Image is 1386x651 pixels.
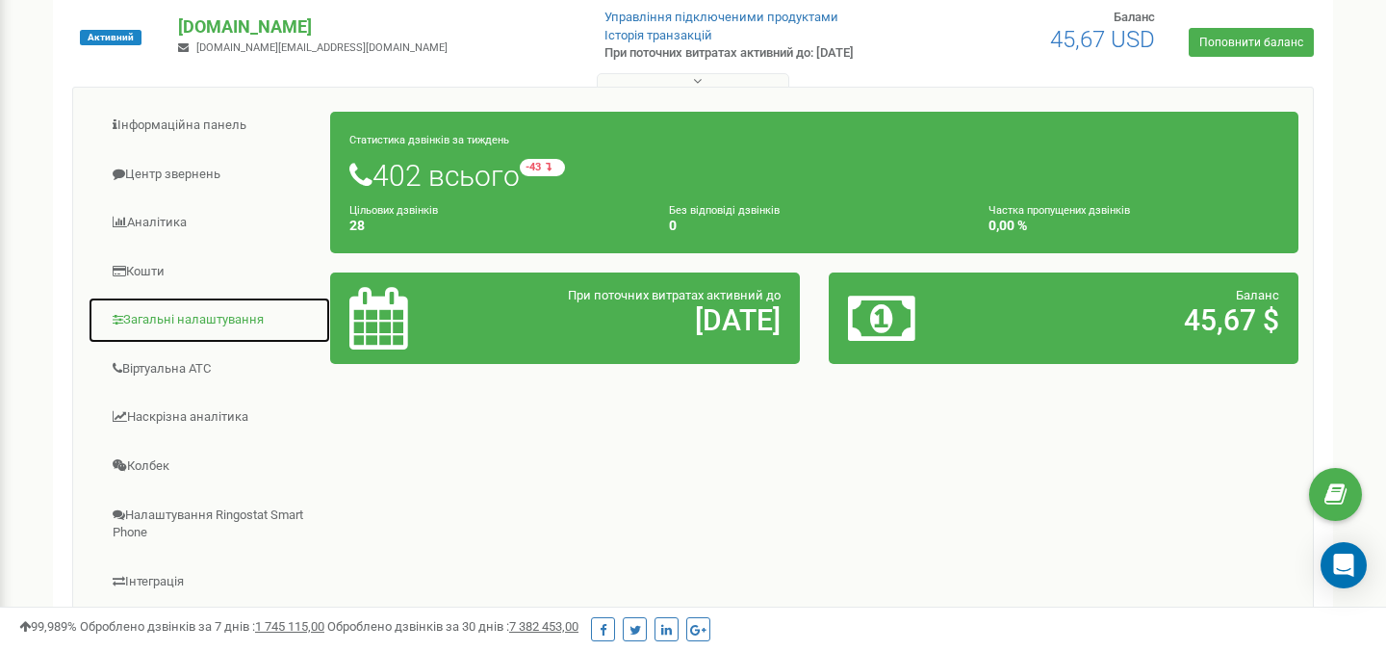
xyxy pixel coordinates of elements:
[349,159,1279,192] h1: 402 всього
[255,619,324,634] u: 1 745 115,00
[178,14,573,39] p: [DOMAIN_NAME]
[988,204,1130,217] small: Частка пропущених дзвінків
[349,219,640,233] h4: 28
[1236,288,1279,302] span: Баланс
[19,619,77,634] span: 99,989%
[604,10,838,24] a: Управління підключеними продуктами
[327,619,578,634] span: Оброблено дзвінків за 30 днів :
[349,134,509,146] small: Статистика дзвінків за тиждень
[88,151,331,198] a: Центр звернень
[1050,26,1155,53] span: 45,67 USD
[88,443,331,490] a: Колбек
[88,297,331,344] a: Загальні налаштування
[1321,542,1367,588] div: Open Intercom Messenger
[604,28,712,42] a: Історія транзакцій
[1001,304,1279,336] h2: 45,67 $
[196,41,448,54] span: [DOMAIN_NAME][EMAIL_ADDRESS][DOMAIN_NAME]
[88,492,331,557] a: Налаштування Ringostat Smart Phone
[80,619,324,634] span: Оброблено дзвінків за 7 днів :
[88,102,331,149] a: Інформаційна панель
[1189,28,1314,57] a: Поповнити баланс
[520,159,565,176] small: -43
[509,619,578,634] u: 7 382 453,00
[988,219,1279,233] h4: 0,00 %
[604,44,893,63] p: При поточних витратах активний до: [DATE]
[568,288,781,302] span: При поточних витратах активний до
[669,204,780,217] small: Без відповіді дзвінків
[88,199,331,247] a: Аналiтика
[349,204,438,217] small: Цільових дзвінків
[88,346,331,393] a: Віртуальна АТС
[1114,10,1155,24] span: Баланс
[88,559,331,606] a: Інтеграція
[80,30,141,45] span: Активний
[88,394,331,441] a: Наскрізна аналітика
[502,304,781,336] h2: [DATE]
[669,219,960,233] h4: 0
[88,248,331,296] a: Кошти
